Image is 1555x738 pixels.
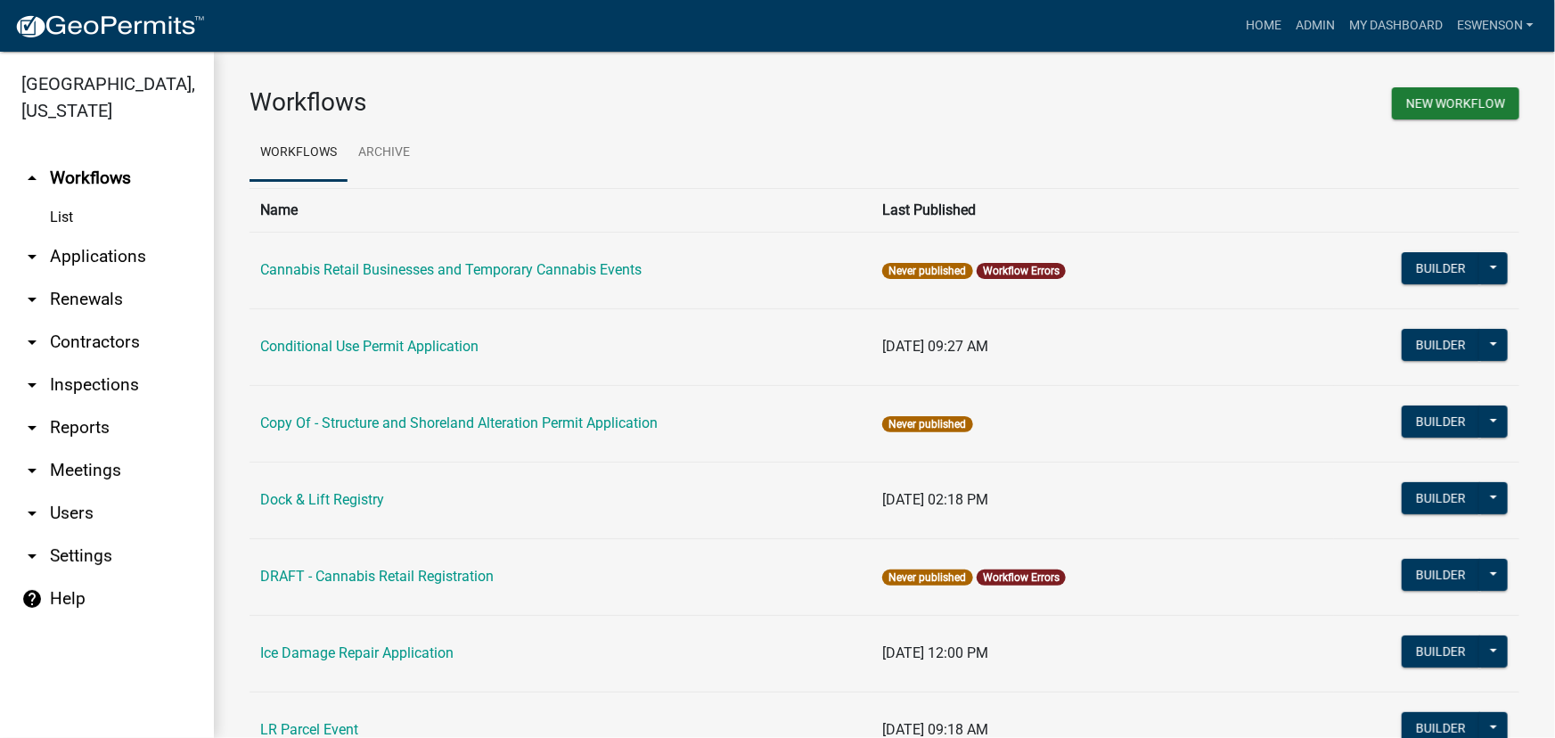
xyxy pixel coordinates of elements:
[250,188,872,232] th: Name
[882,491,988,508] span: [DATE] 02:18 PM
[21,374,43,396] i: arrow_drop_down
[983,571,1060,584] a: Workflow Errors
[1402,252,1480,284] button: Builder
[882,644,988,661] span: [DATE] 12:00 PM
[21,503,43,524] i: arrow_drop_down
[260,721,358,738] a: LR Parcel Event
[21,588,43,610] i: help
[21,545,43,567] i: arrow_drop_down
[21,289,43,310] i: arrow_drop_down
[1392,87,1519,119] button: New Workflow
[872,188,1334,232] th: Last Published
[1239,9,1289,43] a: Home
[1402,559,1480,591] button: Builder
[250,87,872,118] h3: Workflows
[348,125,421,182] a: Archive
[1342,9,1450,43] a: My Dashboard
[260,644,454,661] a: Ice Damage Repair Application
[250,125,348,182] a: Workflows
[1402,329,1480,361] button: Builder
[21,332,43,353] i: arrow_drop_down
[1402,482,1480,514] button: Builder
[1289,9,1342,43] a: Admin
[260,261,642,278] a: Cannabis Retail Businesses and Temporary Cannabis Events
[1450,9,1541,43] a: eswenson
[882,416,972,432] span: Never published
[983,265,1060,277] a: Workflow Errors
[260,414,658,431] a: Copy Of - Structure and Shoreland Alteration Permit Application
[882,338,988,355] span: [DATE] 09:27 AM
[21,460,43,481] i: arrow_drop_down
[1402,635,1480,668] button: Builder
[21,168,43,189] i: arrow_drop_up
[882,721,988,738] span: [DATE] 09:18 AM
[21,417,43,439] i: arrow_drop_down
[21,246,43,267] i: arrow_drop_down
[882,263,972,279] span: Never published
[260,491,384,508] a: Dock & Lift Registry
[260,568,494,585] a: DRAFT - Cannabis Retail Registration
[260,338,479,355] a: Conditional Use Permit Application
[1402,406,1480,438] button: Builder
[882,570,972,586] span: Never published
